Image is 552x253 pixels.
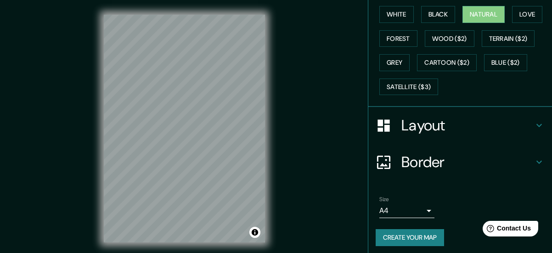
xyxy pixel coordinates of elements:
button: Toggle attribution [249,227,260,238]
h4: Border [401,153,534,171]
button: Natural [462,6,505,23]
button: White [379,6,414,23]
button: Terrain ($2) [482,30,535,47]
button: Wood ($2) [425,30,474,47]
button: Satellite ($3) [379,79,438,96]
iframe: Help widget launcher [470,217,542,243]
button: Blue ($2) [484,54,527,71]
div: Layout [368,107,552,144]
label: Size [379,196,389,203]
button: Black [421,6,456,23]
button: Grey [379,54,410,71]
canvas: Map [104,15,265,242]
button: Cartoon ($2) [417,54,477,71]
button: Love [512,6,542,23]
div: Border [368,144,552,180]
button: Forest [379,30,417,47]
div: A4 [379,203,434,218]
button: Create your map [376,229,444,246]
h4: Layout [401,116,534,135]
